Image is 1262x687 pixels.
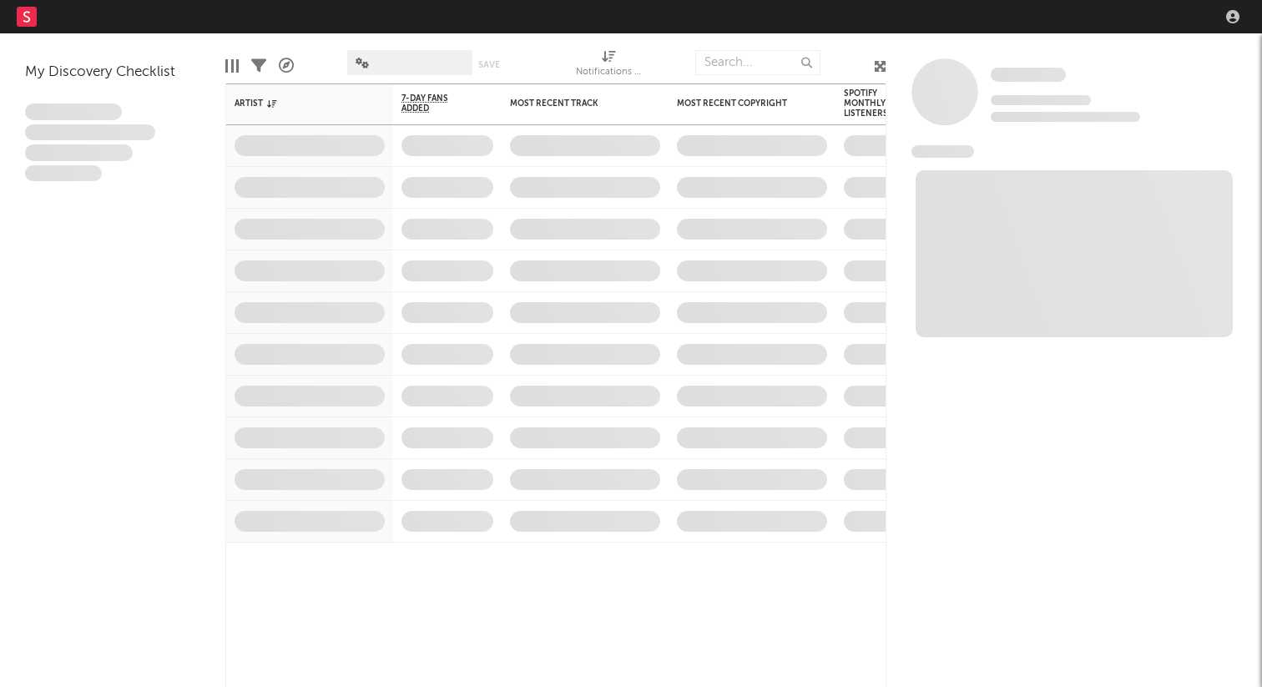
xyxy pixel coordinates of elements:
[25,124,155,141] span: Integer aliquet in purus et
[576,63,643,83] div: Notifications (Artist)
[576,42,643,90] div: Notifications (Artist)
[991,95,1091,105] span: Tracking Since: [DATE]
[401,93,468,114] span: 7-Day Fans Added
[25,144,133,161] span: Praesent ac interdum
[225,42,239,90] div: Edit Columns
[991,112,1140,122] span: 0 fans last week
[478,60,500,69] button: Save
[510,99,635,109] div: Most Recent Track
[677,99,802,109] div: Most Recent Copyright
[251,42,266,90] div: Filters
[235,99,360,109] div: Artist
[279,42,294,90] div: A&R Pipeline
[695,50,820,75] input: Search...
[25,165,102,182] span: Aliquam viverra
[844,88,902,119] div: Spotify Monthly Listeners
[911,145,974,158] span: News Feed
[991,68,1066,82] span: Some Artist
[991,67,1066,83] a: Some Artist
[25,104,122,120] span: Lorem ipsum dolor
[25,63,200,83] div: My Discovery Checklist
